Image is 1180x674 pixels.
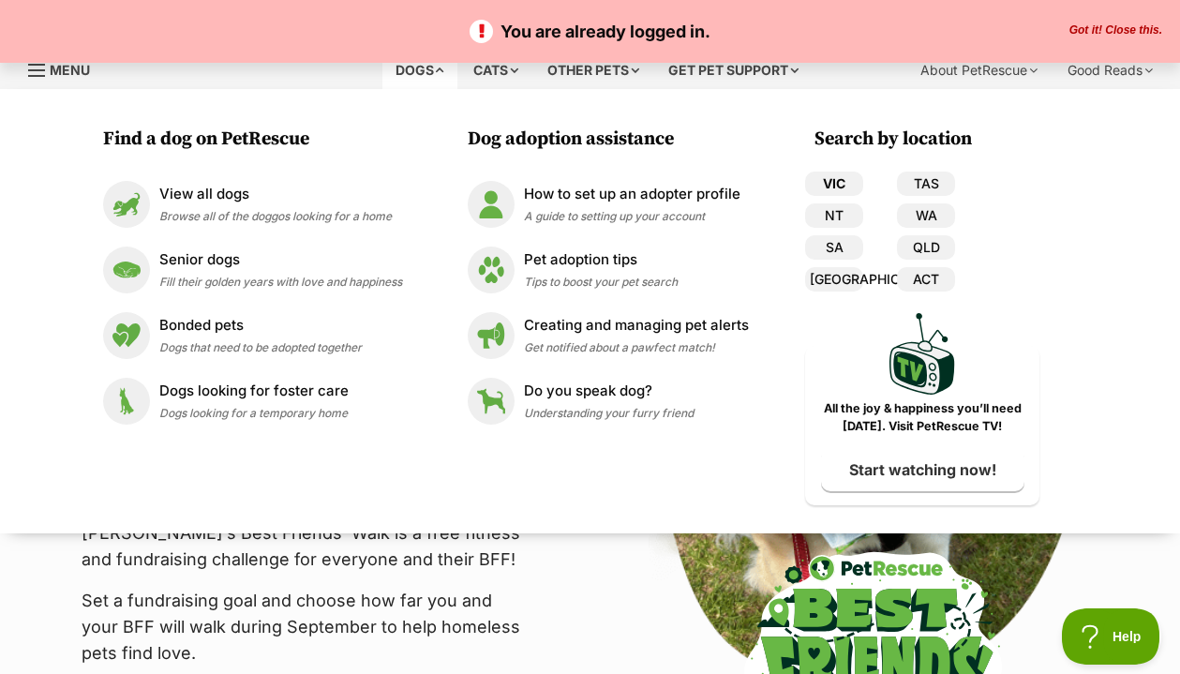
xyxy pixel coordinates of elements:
[1054,52,1166,89] div: Good Reads
[103,378,402,425] a: Dogs looking for foster care Dogs looking for foster care Dogs looking for a temporary home
[103,127,411,153] h3: Find a dog on PetRescue
[524,184,740,205] p: How to set up an adopter profile
[468,247,515,293] img: Pet adoption tips
[159,249,402,271] p: Senior dogs
[524,275,678,289] span: Tips to boost your pet search
[468,247,749,293] a: Pet adoption tips Pet adoption tips Tips to boost your pet search
[805,172,863,196] a: VIC
[82,520,531,573] p: [PERSON_NAME]’s Best Friends' Walk is a free fitness and fundraising challenge for everyone and t...
[159,381,349,402] p: Dogs looking for foster care
[159,406,348,420] span: Dogs looking for a temporary home
[468,378,515,425] img: Do you speak dog?
[159,275,402,289] span: Fill their golden years with love and happiness
[889,313,955,395] img: PetRescue TV logo
[103,312,150,359] img: Bonded pets
[524,249,678,271] p: Pet adoption tips
[524,381,694,402] p: Do you speak dog?
[103,181,402,228] a: View all dogs View all dogs Browse all of the doggos looking for a home
[159,340,362,354] span: Dogs that need to be adopted together
[468,181,749,228] a: How to set up an adopter profile How to set up an adopter profile A guide to setting up your account
[805,235,863,260] a: SA
[82,588,531,667] p: Set a fundraising goal and choose how far you and your BFF will walk during September to help hom...
[50,62,90,78] span: Menu
[103,181,150,228] img: View all dogs
[524,209,705,223] span: A guide to setting up your account
[524,315,749,337] p: Creating and managing pet alerts
[468,127,758,153] h3: Dog adoption assistance
[814,127,1039,153] h3: Search by location
[159,184,392,205] p: View all dogs
[805,267,863,292] a: [GEOGRAPHIC_DATA]
[897,235,955,260] a: QLD
[468,312,749,359] a: Creating and managing pet alerts Creating and managing pet alerts Get notified about a pawfect ma...
[821,448,1024,491] a: Start watching now!
[460,52,531,89] div: Cats
[907,52,1051,89] div: About PetRescue
[103,247,150,293] img: Senior dogs
[103,247,402,293] a: Senior dogs Senior dogs Fill their golden years with love and happiness
[382,52,457,89] div: Dogs
[468,378,749,425] a: Do you speak dog? Do you speak dog? Understanding your furry friend
[159,209,392,223] span: Browse all of the doggos looking for a home
[103,378,150,425] img: Dogs looking for foster care
[1062,608,1161,665] iframe: Help Scout Beacon - Open
[28,52,103,85] a: Menu
[805,203,863,228] a: NT
[524,340,715,354] span: Get notified about a pawfect match!
[897,172,955,196] a: TAS
[524,406,694,420] span: Understanding your furry friend
[103,312,402,359] a: Bonded pets Bonded pets Dogs that need to be adopted together
[534,52,652,89] div: Other pets
[819,400,1025,436] p: All the joy & happiness you’ll need [DATE]. Visit PetRescue TV!
[468,312,515,359] img: Creating and managing pet alerts
[159,315,362,337] p: Bonded pets
[468,181,515,228] img: How to set up an adopter profile
[897,203,955,228] a: WA
[897,267,955,292] a: ACT
[655,52,812,89] div: Get pet support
